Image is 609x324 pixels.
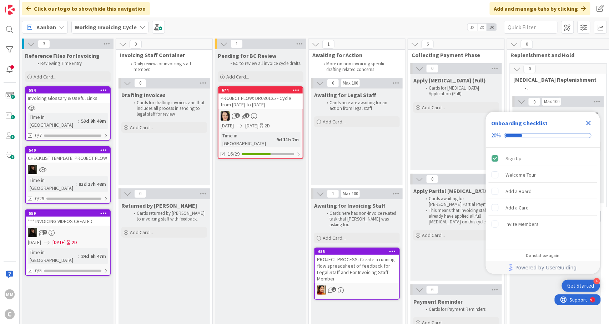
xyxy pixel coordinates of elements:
[5,289,15,299] div: MM
[78,252,79,260] span: :
[526,253,560,258] div: Do not show again
[315,285,399,295] div: PM
[426,285,438,294] span: 6
[323,100,399,112] li: Cards here are awaiting for an action from legal staff.
[315,255,399,283] div: PROJECT PROCESS: Create a running flow spreadsheet of feedback for Legal Staff and For Invoicing ...
[489,261,597,274] a: Powered by UserGuiding
[489,200,597,216] div: Add a Card is incomplete.
[323,211,399,228] li: Cards here has non-invoice related task that [PERSON_NAME] was asking for.
[231,40,243,48] span: 1
[28,165,37,174] img: ES
[218,87,303,93] div: 674
[332,287,336,292] span: 1
[426,175,438,183] span: 0
[323,118,346,125] span: Add Card...
[218,93,303,109] div: PROJECT FLOW: DR080125 - Cycle from [DATE] to [DATE]
[35,267,42,274] span: 0/5
[314,248,400,300] a: 655PROJECT PROCESS: Create a running flow spreadsheet of feedback for Legal Staff and For Invoici...
[492,119,548,127] div: Onboarding Checklist
[26,228,110,237] div: ES
[29,88,110,93] div: 584
[36,3,40,9] div: 9+
[273,136,275,143] span: :
[25,209,111,276] a: 559*** INVOICING VIDEOS CREATEDES[DATE][DATE]2DTime in [GEOGRAPHIC_DATA]:24d 6h 47m0/5
[492,132,501,139] div: 20%
[511,51,600,59] span: Replenishment and Hold
[29,148,110,153] div: 540
[226,61,302,66] li: BC to review all invoice cycle drafts.
[319,61,397,73] li: More on non invoicing specific drafting related concerns
[218,111,303,121] div: BL
[528,97,540,106] span: 0
[521,40,533,49] span: 0
[15,1,32,10] span: Support
[504,21,558,34] input: Quick Filter...
[343,192,358,196] div: Max 100
[26,87,110,93] div: 584
[489,216,597,232] div: Invite Members is incomplete.
[26,210,110,226] div: 559*** INVOICING VIDEOS CREATED
[25,86,111,141] a: 584Invoicing Glossary & Useful LinksTime in [GEOGRAPHIC_DATA]:53d 9h 49m0/7
[52,239,66,246] span: [DATE]
[317,285,326,295] img: PM
[492,132,594,139] div: Checklist progress: 20%
[130,40,142,49] span: 0
[34,74,56,80] span: Add Card...
[121,91,166,98] span: Drafting Invoices
[76,180,77,188] span: :
[26,217,110,226] div: *** INVOICING VIDEOS CREATED
[422,307,498,312] li: Cards for Payment Reminders
[506,203,529,212] div: Add a Card
[487,24,497,31] span: 3x
[315,248,399,283] div: 655PROJECT PROCESS: Create a running flow spreadsheet of feedback for Legal Staff and For Invoici...
[422,232,445,238] span: Add Card...
[79,117,108,125] div: 53d 9h 49m
[26,147,110,163] div: 540CHECKLIST TEMPLATE: PROJECT FLOW
[26,165,110,174] div: ES
[245,122,258,130] span: [DATE]
[5,5,15,15] img: Visit kanbanzone.com
[486,112,600,274] div: Checklist Container
[228,150,240,158] span: 16/29
[35,132,42,139] span: 0/7
[26,93,110,103] div: Invoicing Glossary & Useful Links
[222,88,303,93] div: 674
[477,24,487,31] span: 2x
[515,263,577,272] span: Powered by UserGuiding
[524,65,536,73] span: 0
[75,24,137,31] b: Working Invoicing Cycle
[422,104,445,111] span: Add Card...
[514,76,598,83] span: Retainer Replenishment
[568,282,594,289] div: Get Started
[79,252,108,260] div: 24d 6h 47m
[25,146,111,204] a: 540CHECKLIST TEMPLATE: PROJECT FLOWESTime in [GEOGRAPHIC_DATA]:83d 17h 48m0/29
[490,2,590,15] div: Add and manage tabs by clicking
[130,211,206,222] li: Cards returned by [PERSON_NAME] to invoicing staff with feedback.
[26,147,110,153] div: 540
[77,180,108,188] div: 83d 17h 48m
[422,40,434,49] span: 6
[130,124,153,131] span: Add Card...
[413,77,486,84] span: Apply Retainer (Full)
[134,189,146,198] span: 0
[594,278,600,284] div: 4
[583,117,594,129] div: Close Checklist
[28,113,78,129] div: Time in [GEOGRAPHIC_DATA]
[121,202,197,209] span: Returned by Breanna
[218,52,276,59] span: Pending for BC Review
[35,195,44,202] span: 0/29
[486,148,600,248] div: Checklist items
[412,51,495,59] span: Collecting Payment Phase
[468,24,477,31] span: 1x
[28,239,41,246] span: [DATE]
[235,113,240,118] span: 6
[314,91,376,98] span: Awaiting for Legal Staff
[515,110,599,117] span: Retainer Replenishment
[26,153,110,163] div: CHECKLIST TEMPLATE: PROJECT FLOW
[245,113,250,118] span: 1
[130,229,153,236] span: Add Card...
[26,210,110,217] div: 559
[506,187,532,196] div: Add a Board
[29,211,110,216] div: 559
[413,298,463,305] span: Payment Reminder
